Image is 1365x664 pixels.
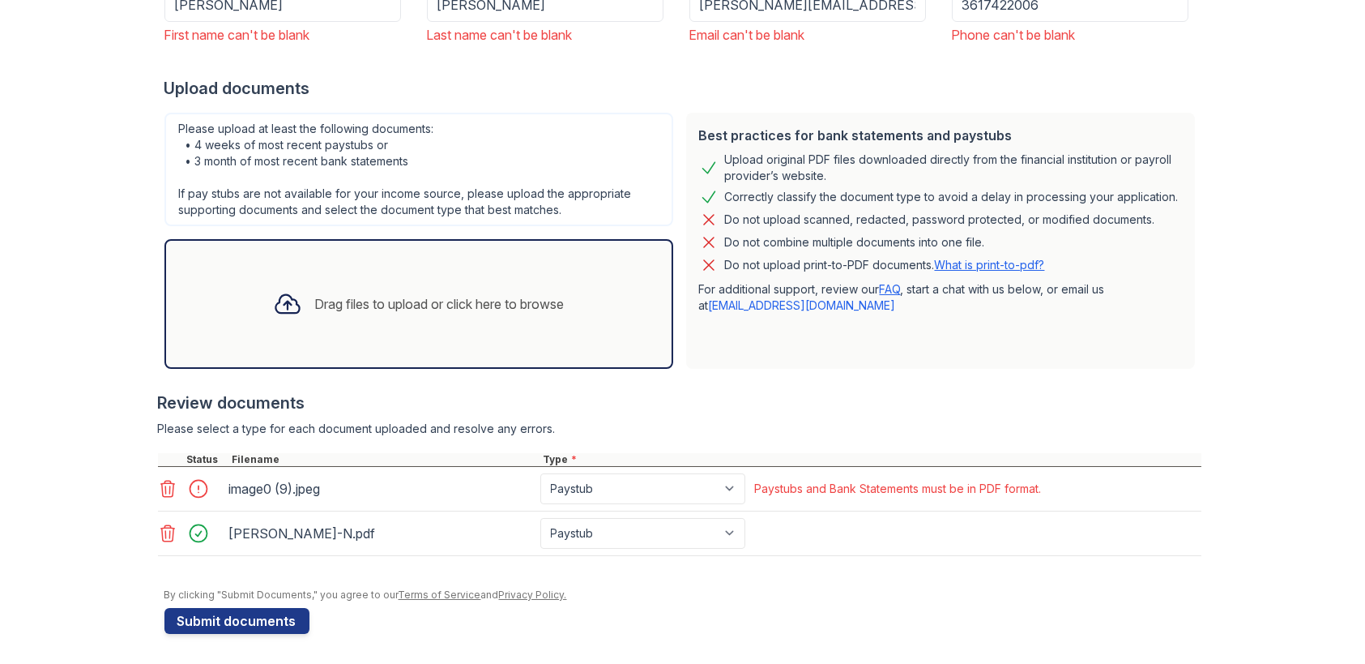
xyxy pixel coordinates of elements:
div: Review documents [158,392,1201,414]
div: Upload original PDF files downloaded directly from the financial institution or payroll provider’... [725,152,1182,184]
div: First name can't be blank [164,25,401,45]
div: Do not upload scanned, redacted, password protected, or modified documents. [725,210,1155,229]
div: Phone can't be blank [952,25,1188,45]
a: What is print-to-pdf? [935,258,1045,272]
div: image0 (9).jpeg [229,476,534,502]
div: Please select a type for each document uploaded and resolve any errors. [158,421,1201,437]
div: Last name can't be blank [427,25,663,45]
div: Do not combine multiple documents into one file. [725,233,985,252]
div: Paystubs and Bank Statements must be in PDF format. [755,481,1042,497]
div: Filename [229,453,540,466]
a: FAQ [880,282,901,296]
a: Terms of Service [399,589,481,601]
div: Upload documents [164,77,1201,100]
p: Do not upload print-to-PDF documents. [725,257,1045,273]
div: Please upload at least the following documents: • 4 weeks of most recent paystubs or • 3 month of... [164,113,673,226]
a: [EMAIL_ADDRESS][DOMAIN_NAME] [709,298,896,312]
div: Type [540,453,1201,466]
div: [PERSON_NAME]-N.pdf [229,520,534,546]
div: Status [184,453,229,466]
div: Best practices for bank statements and paystubs [699,126,1182,145]
div: Email can't be blank [689,25,926,45]
div: Correctly classify the document type to avoid a delay in processing your application. [725,187,1179,207]
button: Submit documents [164,608,309,634]
a: Privacy Policy. [499,589,567,601]
div: By clicking "Submit Documents," you agree to our and [164,589,1201,602]
div: Drag files to upload or click here to browse [315,294,565,314]
p: For additional support, review our , start a chat with us below, or email us at [699,281,1182,314]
